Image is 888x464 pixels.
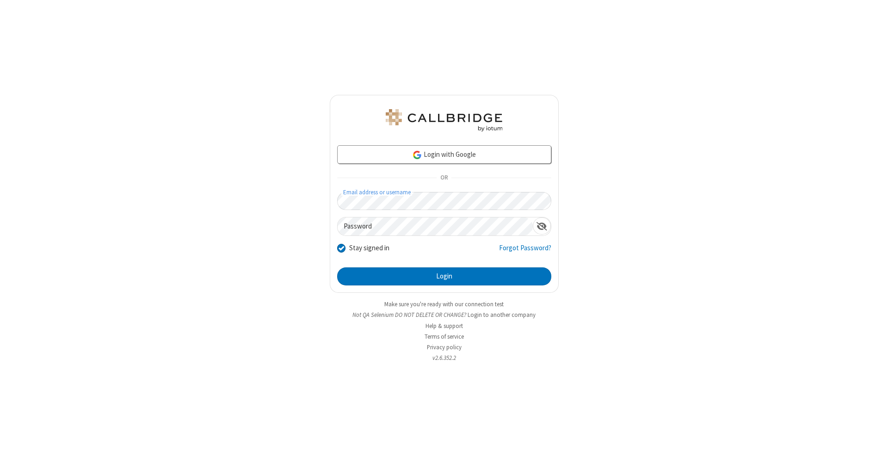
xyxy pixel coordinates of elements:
img: QA Selenium DO NOT DELETE OR CHANGE [384,109,504,131]
a: Make sure you're ready with our connection test [384,300,504,308]
a: Forgot Password? [499,243,551,260]
span: OR [437,172,451,185]
input: Email address or username [337,192,551,210]
button: Login [337,267,551,286]
li: Not QA Selenium DO NOT DELETE OR CHANGE? [330,310,559,319]
div: Show password [533,217,551,235]
button: Login to another company [468,310,536,319]
a: Login with Google [337,145,551,164]
a: Privacy policy [427,343,462,351]
img: google-icon.png [412,150,422,160]
a: Terms of service [425,333,464,340]
a: Help & support [425,322,463,330]
input: Password [338,217,533,235]
label: Stay signed in [349,243,389,254]
li: v2.6.352.2 [330,353,559,362]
